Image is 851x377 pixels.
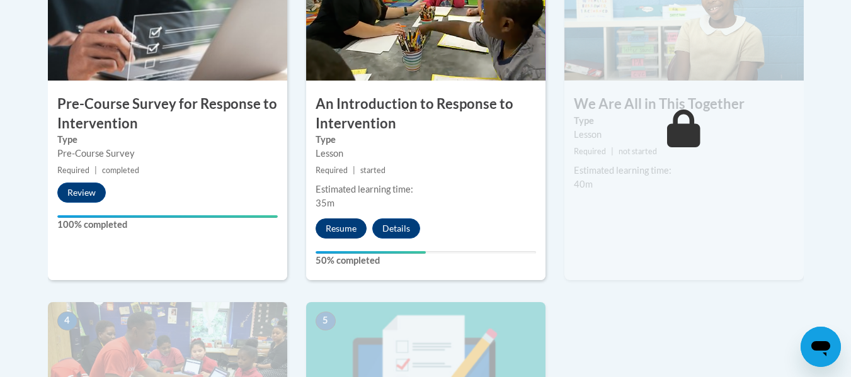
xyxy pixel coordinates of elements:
span: Required [574,147,606,156]
span: 40m [574,179,593,189]
iframe: Button to launch messaging window [801,327,841,367]
span: started [360,166,386,175]
div: Pre-Course Survey [57,147,278,160]
label: Type [574,114,794,128]
h3: We Are All in This Together [564,94,804,114]
div: Lesson [316,147,536,160]
button: Details [372,218,420,239]
span: completed [102,166,139,175]
button: Review [57,183,106,203]
span: Required [316,166,348,175]
span: 4 [57,312,77,330]
span: 5 [316,312,336,330]
div: Your progress [57,215,278,218]
div: Estimated learning time: [574,164,794,177]
span: not started [619,147,657,156]
label: Type [316,133,536,147]
span: 35m [316,198,334,208]
label: 100% completed [57,218,278,232]
div: Lesson [574,128,794,142]
label: 50% completed [316,254,536,267]
h3: An Introduction to Response to Intervention [306,94,545,133]
button: Resume [316,218,367,239]
h3: Pre-Course Survey for Response to Intervention [48,94,287,133]
div: Your progress [316,251,426,254]
label: Type [57,133,278,147]
span: | [94,166,97,175]
span: | [353,166,355,175]
span: | [611,147,614,156]
div: Estimated learning time: [316,183,536,196]
span: Required [57,166,89,175]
